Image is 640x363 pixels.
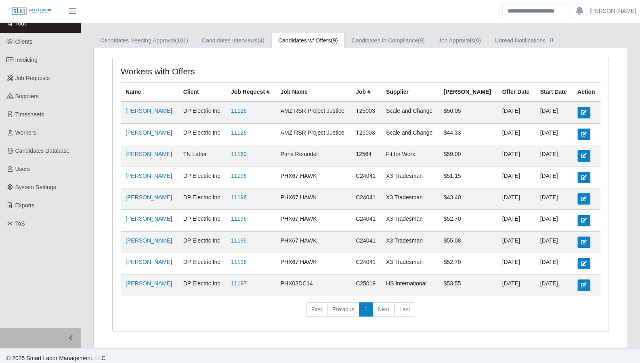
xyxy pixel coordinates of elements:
a: 1 [359,302,373,317]
td: DP Electric Inc [178,123,226,145]
a: [PERSON_NAME] [126,151,172,157]
input: Search [502,4,569,18]
img: SLM Logo [11,7,52,16]
td: [DATE] [497,210,535,231]
td: C24041 [351,167,381,188]
td: $53.55 [439,274,497,296]
a: [PERSON_NAME] [126,194,172,200]
a: [PERSON_NAME] [126,173,172,179]
a: [PERSON_NAME] [126,237,172,244]
td: X3 Tradesman [381,188,439,209]
td: AMZ RSR Project Justice [276,101,351,123]
td: Scale and Change [381,101,439,123]
td: $50.05 [439,101,497,123]
td: 12564 [351,145,381,167]
td: X3 Tradesman [381,253,439,274]
a: [PERSON_NAME] [126,280,172,287]
td: DP Electric Inc [178,167,226,188]
a: 11126 [231,129,247,136]
td: [DATE] [497,274,535,296]
td: [DATE] [497,188,535,209]
td: T25003 [351,101,381,123]
td: [DATE] [535,167,572,188]
span: Exports [15,202,34,209]
td: [DATE] [535,145,572,167]
td: [DATE] [497,101,535,123]
a: 11196 [231,259,247,265]
td: [DATE] [535,231,572,253]
td: $52.70 [439,253,497,274]
td: DP Electric Inc [178,274,226,296]
a: [PERSON_NAME] [126,108,172,114]
td: [DATE] [497,123,535,145]
td: DP Electric Inc [178,188,226,209]
span: (0) [474,37,481,44]
td: X3 Tradesman [381,231,439,253]
span: Clients [15,38,33,45]
a: Unread Notifications [488,33,562,49]
th: Job Name [276,83,351,102]
a: 11197 [231,280,247,287]
td: [DATE] [535,274,572,296]
td: PHX67 HAWK [276,231,351,253]
span: (4) [258,37,264,44]
td: Scale and Change [381,123,439,145]
a: 11196 [231,215,247,222]
td: $51.15 [439,167,497,188]
td: DP Electric Inc [178,231,226,253]
a: [PERSON_NAME] [590,7,636,15]
td: X3 Tradesman [381,167,439,188]
td: C24041 [351,210,381,231]
td: PHX67 HAWK [276,253,351,274]
a: Job Approvals [432,33,488,49]
td: T25003 [351,123,381,145]
td: [DATE] [535,188,572,209]
th: Client [178,83,226,102]
a: 11169 [231,151,247,157]
span: Job Requests [15,75,50,81]
th: [PERSON_NAME] [439,83,497,102]
span: Todo [15,20,27,27]
td: [DATE] [497,145,535,167]
td: [DATE] [497,253,535,274]
span: Candidates Database [15,148,70,154]
td: $59.00 [439,145,497,167]
td: PHX03DC14 [276,274,351,296]
td: Paris Remodel [276,145,351,167]
td: DP Electric Inc [178,101,226,123]
td: X3 Tradesman [381,210,439,231]
td: C24041 [351,231,381,253]
td: $55.08 [439,231,497,253]
td: $43.40 [439,188,497,209]
a: Candidates Needing Approval [93,33,195,49]
td: DP Electric Inc [178,210,226,231]
a: 11196 [231,194,247,200]
a: [PERSON_NAME] [126,259,172,265]
td: [DATE] [535,101,572,123]
td: [DATE] [535,210,572,231]
a: 11196 [231,173,247,179]
th: Job Request # [226,83,276,102]
a: 11126 [231,108,247,114]
td: [DATE] [497,231,535,253]
span: (9) [331,37,338,44]
span: (101) [175,37,188,44]
td: [DATE] [497,167,535,188]
th: Supplier [381,83,439,102]
td: PHX67 HAWK [276,167,351,188]
span: Users [15,166,30,172]
span: (9) [418,37,425,44]
td: PHX67 HAWK [276,210,351,231]
a: [PERSON_NAME] [126,129,172,136]
td: [DATE] [535,123,572,145]
a: Candidates w/ Offers [271,33,345,49]
span: Suppliers [15,93,39,99]
a: 11196 [231,237,247,244]
td: C24041 [351,188,381,209]
span: Timesheets [15,111,44,118]
a: Candidates In Compliance [344,33,431,49]
span: ToS [15,220,25,227]
span: [] [548,36,556,43]
span: Invoicing [15,57,38,63]
a: Candidates Interviews [195,33,271,49]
